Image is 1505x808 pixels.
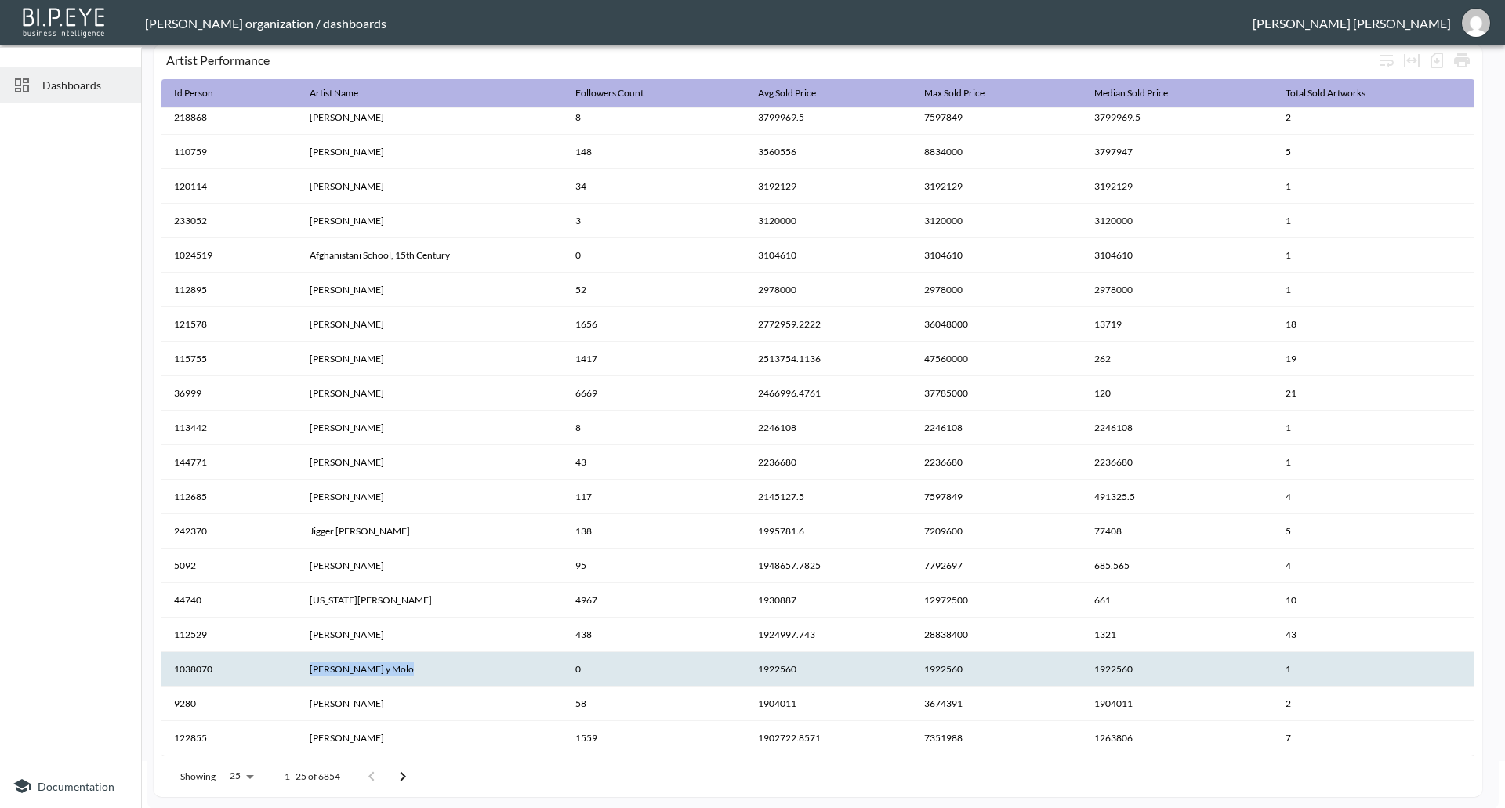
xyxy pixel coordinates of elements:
th: 3192129 [745,169,912,204]
th: 8 [563,100,745,135]
th: 218868 [161,100,297,135]
th: 34 [563,169,745,204]
th: Mark Rothko [297,376,563,411]
th: 2246108 [1082,411,1273,445]
th: 19 [1273,342,1474,376]
button: Go to next page [387,761,419,792]
th: 1948657.7825 [745,549,912,583]
th: Fernando Zóbel [297,618,563,652]
th: Leoncio Asunción y Molo [297,652,563,687]
th: 112895 [161,273,297,307]
th: 2 [1273,100,1474,135]
th: 3120000 [1082,204,1273,238]
th: Jenny Saville [297,721,563,755]
th: 77408 [1082,514,1273,549]
th: 1922560 [1082,652,1273,687]
th: Georgia O'Keeffe [297,583,563,618]
th: 1 [1273,445,1474,480]
th: 95 [563,549,745,583]
th: 3192129 [1082,169,1273,204]
th: 242370 [161,514,297,549]
th: 1 [1273,411,1474,445]
th: 1904011 [1082,687,1273,721]
th: 3674391 [912,687,1082,721]
th: 5 [1273,135,1474,169]
th: 4967 [563,583,745,618]
th: 438 [563,618,745,652]
th: Jan Davidsz. de Heem [297,135,563,169]
th: 21 [1273,376,1474,411]
th: 144771 [161,445,297,480]
th: 0 [563,652,745,687]
th: Zhao Bandi [297,169,563,204]
th: 7351988 [912,721,1082,755]
th: 3799969.5 [1082,100,1273,135]
div: Number of rows selected for download: 6854 [1424,48,1449,73]
th: 120 [1082,376,1273,411]
div: 25 [222,766,259,786]
th: 1995781.6 [745,514,912,549]
th: 3104610 [1082,238,1273,273]
th: Adriaen Coorte [297,273,563,307]
th: Yuksel Arslan [297,445,563,480]
div: Artist Performance [166,53,1374,67]
th: Vicente Manansala [297,307,563,342]
th: 2772959.2222 [745,307,912,342]
th: 5 [1273,514,1474,549]
th: 2145127.5 [745,480,912,514]
div: [PERSON_NAME] organization / dashboards [145,16,1253,31]
th: 1 [1273,169,1474,204]
div: Wrap text [1374,48,1399,73]
span: Max Sold Price [924,84,1005,103]
th: 1 [1273,652,1474,687]
th: 7792697 [912,549,1082,583]
th: 262 [1082,342,1273,376]
th: 1559 [563,721,745,755]
th: Lorenzo di Credi [297,687,563,721]
th: 2246108 [912,411,1082,445]
th: 44740 [161,583,297,618]
div: Print [1449,48,1474,73]
div: Followers Count [575,84,644,103]
button: jessica@mutualart.com [1451,4,1501,42]
th: 233052 [161,204,297,238]
th: 43 [563,445,745,480]
th: 2978000 [1082,273,1273,307]
th: 1922560 [745,652,912,687]
th: 148 [563,135,745,169]
th: Bernardino de' Conti [297,204,563,238]
th: 2513754.1136 [745,342,912,376]
th: 1904011 [745,687,912,721]
th: 37785000 [912,376,1082,411]
th: 3104610 [912,238,1082,273]
th: 1930887 [745,583,912,618]
th: 112529 [161,618,297,652]
th: 36048000 [912,307,1082,342]
th: 2246108 [745,411,912,445]
th: 18 [1273,307,1474,342]
span: Total Sold Artworks [1286,84,1386,103]
span: Dashboards [42,77,129,93]
th: 1 [1273,204,1474,238]
th: 7597849 [912,100,1082,135]
div: Total Sold Artworks [1286,84,1365,103]
th: 1924997.743 [745,618,912,652]
th: 4 [1273,549,1474,583]
th: 121578 [161,307,297,342]
a: Documentation [13,777,129,795]
th: 10 [1273,583,1474,618]
th: 1922560 [912,652,1082,687]
th: 138 [563,514,745,549]
p: 1–25 of 6854 [285,770,340,783]
th: 3 [563,204,745,238]
th: Jin Tingbiao [297,100,563,135]
th: 2466996.4761 [745,376,912,411]
th: 3120000 [912,204,1082,238]
th: 13719 [1082,307,1273,342]
th: 1321 [1082,618,1273,652]
th: 3799969.5 [745,100,912,135]
th: 1024519 [161,238,297,273]
th: 1 [1273,238,1474,273]
th: 1 [1273,273,1474,307]
th: 1902722.8571 [745,721,912,755]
